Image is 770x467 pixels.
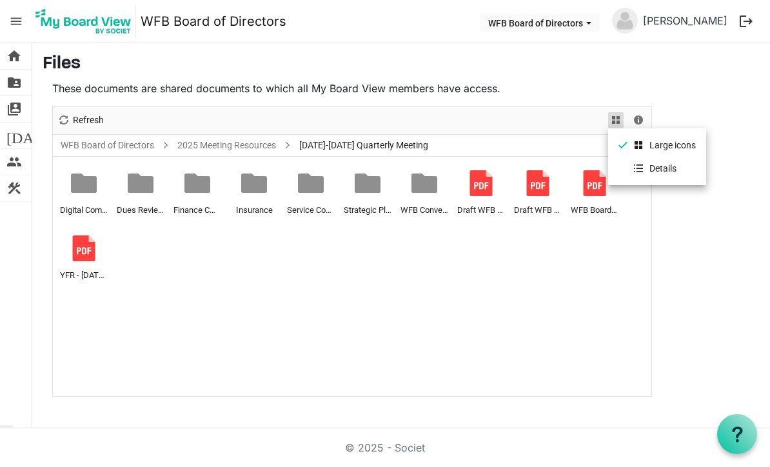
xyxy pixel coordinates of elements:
p: These documents are shared documents to which all My Board View members have access. [52,81,652,96]
a: My Board View Logo [32,5,141,37]
span: construction [6,175,22,201]
li: Finance Cmte [172,162,223,217]
button: View dropdownbutton [608,112,624,128]
button: Details [630,112,647,128]
span: home [6,43,22,69]
img: My Board View Logo [32,5,135,37]
a: © 2025 - Societ [345,441,425,454]
li: Digital Communications Policy [58,162,110,217]
span: people [6,149,22,175]
button: logout [733,8,760,35]
a: [PERSON_NAME] [638,8,733,34]
span: Service Company Meeting [287,203,335,217]
li: YFR - September 2025 State Board Report.pdf [58,227,110,282]
li: Dues Review Cmte [115,162,166,217]
li: Draft WFB Board of Directors Agenda 9-18 and 9-19-2025.pdf [455,162,507,217]
span: folder_shared [6,70,22,95]
span: Finance Cmte [173,203,221,217]
span: Draft WFB Board of Directors Minutes - [DATE].pdf [514,203,562,217]
li: WFB Convention [399,162,450,217]
span: [DATE]-[DATE] Quarterly Meeting [297,137,431,154]
h3: Files [43,54,760,75]
li: Draft WFB Board of Directors Minutes - 7-29-2025.pdf [512,162,564,217]
span: menu [4,9,28,34]
span: Refresh [72,112,105,128]
div: View [606,107,627,134]
div: Refresh [53,107,108,134]
li: Strategic Plan Review [342,162,393,217]
span: Strategic Plan Review [344,203,391,217]
li: Details [608,157,706,180]
button: WFB Board of Directors dropdownbutton [480,14,600,32]
li: Service Company Meeting [285,162,337,217]
li: Insurance [228,162,280,217]
span: YFR - [DATE] State Board Report.pdf [60,268,108,282]
span: Insurance [230,203,278,217]
span: Draft WFB Board of Directors Agenda [DATE] and [DATE].pdf [457,203,505,217]
div: Details [627,107,649,134]
span: WFB Board of Directors Special Video Conf Mtg Draft Minutes - [DATE].pdf [571,203,618,217]
a: WFB Board of Directors [58,137,157,154]
a: WFB Board of Directors [141,8,286,34]
span: Digital Communications Policy [60,203,108,217]
img: no-profile-picture.svg [612,8,638,34]
span: WFB Convention [400,203,448,217]
li: WFB Board of Directors Special Video Conf Mtg Draft Minutes - 8-19-2025.pdf [569,162,620,217]
a: 2025 Meeting Resources [175,137,279,154]
li: Large icons [608,134,706,157]
span: switch_account [6,96,22,122]
span: Dues Review Cmte [117,203,164,217]
button: Refresh [55,112,106,128]
span: [DATE] [6,123,56,148]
